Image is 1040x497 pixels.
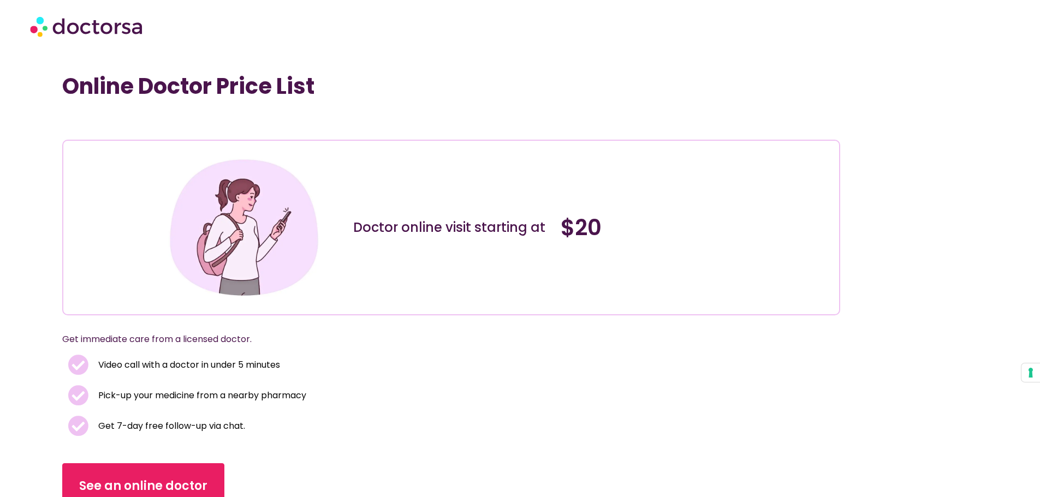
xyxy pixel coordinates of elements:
[561,214,757,241] h4: $20
[1021,363,1040,382] button: Your consent preferences for tracking technologies
[96,418,245,434] span: Get 7-day free follow-up via chat.
[146,116,310,129] iframe: Customer reviews powered by Trustpilot
[165,149,323,306] img: Illustration depicting a young woman in a casual outfit, engaged with her smartphone. She has a p...
[79,477,207,495] span: See an online doctor
[62,332,814,347] p: Get immediate care from a licensed doctor.
[96,357,280,373] span: Video call with a doctor in under 5 minutes
[96,388,306,403] span: Pick-up your medicine from a nearby pharmacy
[353,219,550,236] div: Doctor online visit starting at
[62,73,840,99] h1: Online Doctor Price List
